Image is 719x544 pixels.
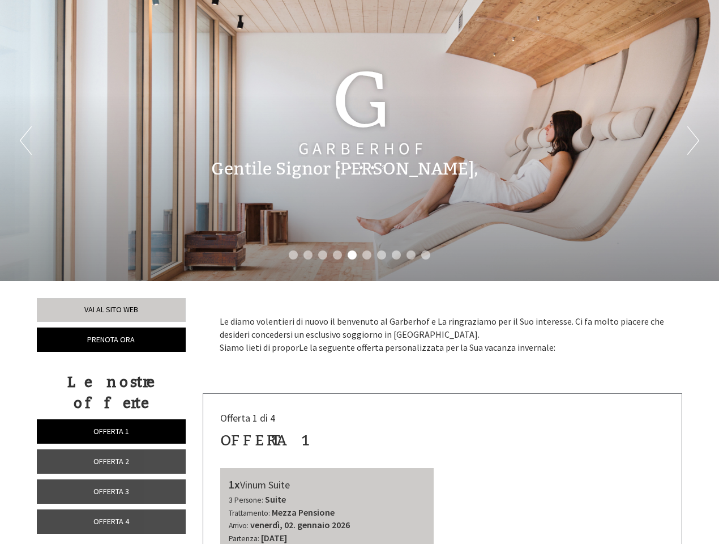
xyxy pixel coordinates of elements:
span: Offerta 3 [93,486,129,496]
a: Prenota ora [37,328,186,352]
div: Le nostre offerte [37,372,186,414]
p: Le diamo volentieri di nuovo il benvenuto al Garberhof e La ringraziamo per il Suo interesse. Ci ... [220,315,666,354]
b: [DATE] [261,532,287,543]
a: Vai al sito web [37,298,186,322]
h1: Gentile Signor [PERSON_NAME], [211,160,478,178]
span: Offerta 2 [93,456,129,466]
small: 3 Persone: [229,495,263,505]
b: Mezza Pensione [272,507,335,518]
b: Suite [265,494,286,505]
div: Offerta 1 [220,430,311,451]
button: Previous [20,126,32,155]
button: Next [687,126,699,155]
b: 1x [229,477,240,491]
small: Arrivo: [229,521,249,530]
span: Offerta 4 [93,516,129,526]
small: Trattamento: [229,508,270,518]
small: Partenza: [229,534,259,543]
span: Offerta 1 [93,426,129,436]
b: venerdì, 02. gennaio 2026 [250,519,350,530]
span: Offerta 1 di 4 [220,411,275,424]
div: Vinum Suite [229,477,426,493]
